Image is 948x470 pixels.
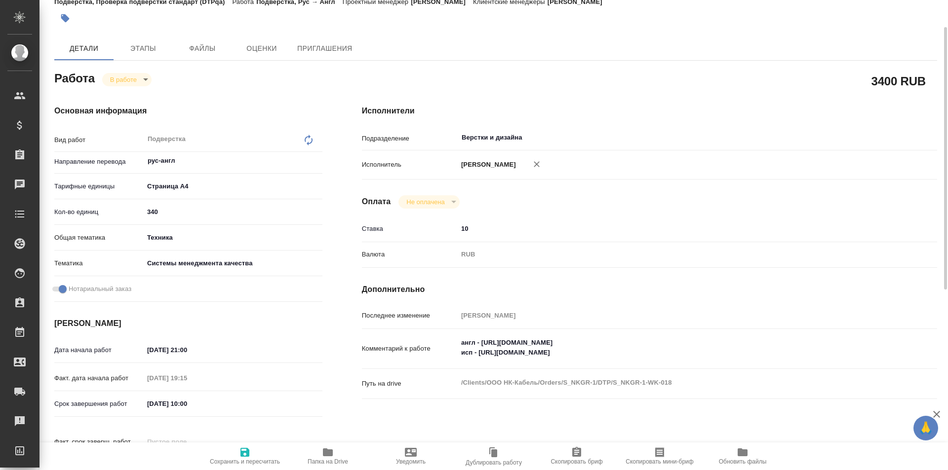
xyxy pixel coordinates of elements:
p: Исполнитель [362,160,458,170]
span: Оценки [238,42,285,55]
button: Папка на Drive [286,442,369,470]
p: Направление перевода [54,157,144,167]
button: Скопировать мини-бриф [618,442,701,470]
button: Обновить файлы [701,442,784,470]
input: Пустое поле [458,308,889,323]
input: ✎ Введи что-нибудь [458,221,889,236]
h4: Оплата [362,196,391,208]
span: Уведомить [396,458,426,465]
div: Системы менеджмента качества [144,255,322,272]
p: Дата начала работ [54,345,144,355]
p: Путь на drive [362,379,458,389]
button: Open [884,137,886,139]
span: Нотариальный заказ [69,284,131,294]
span: Файлы [179,42,226,55]
input: ✎ Введи что-нибудь [144,205,322,219]
button: Open [317,160,319,162]
h4: [PERSON_NAME] [54,318,322,329]
p: Факт. дата начала работ [54,373,144,383]
span: Папка на Drive [308,458,348,465]
span: Приглашения [297,42,353,55]
h4: Дополнительно [362,284,937,295]
div: В работе [102,73,152,86]
input: ✎ Введи что-нибудь [144,397,230,411]
p: Валюта [362,250,458,259]
div: RUB [458,246,889,263]
button: Дублировать работу [452,442,535,470]
button: В работе [107,75,140,84]
p: Общая тематика [54,233,144,243]
span: Скопировать бриф [551,458,602,465]
p: Последнее изменение [362,311,458,321]
h2: Работа [54,69,95,86]
p: Тематика [54,258,144,268]
div: Страница А4 [144,178,322,195]
span: Этапы [119,42,167,55]
p: Комментарий к работе [362,344,458,354]
textarea: /Clients/ООО НК-Кабель/Orders/S_NKGR-1/DTP/S_NKGR-1-WK-018 [458,374,889,391]
button: Добавить тэг [54,7,76,29]
p: Тарифные единицы [54,181,144,191]
p: [PERSON_NAME] [458,160,516,170]
p: Кол-во единиц [54,207,144,217]
span: Дублировать работу [466,459,522,466]
div: В работе [398,195,459,209]
p: Факт. срок заверш. работ [54,437,144,447]
h2: 3400 RUB [871,72,926,89]
input: ✎ Введи что-нибудь [144,343,230,357]
p: Ставка [362,224,458,234]
button: Удалить исполнителя [526,153,548,175]
button: Скопировать бриф [535,442,618,470]
button: Не оплачена [403,198,447,206]
h4: Основная информация [54,105,322,117]
span: Сохранить и пересчитать [210,458,280,465]
span: Скопировать мини-бриф [626,458,693,465]
div: Техника [144,229,322,246]
textarea: англ - [URL][DOMAIN_NAME] исп - [URL][DOMAIN_NAME] [458,334,889,361]
button: Уведомить [369,442,452,470]
span: 🙏 [917,418,934,438]
button: Сохранить и пересчитать [203,442,286,470]
input: Пустое поле [144,371,230,385]
span: Обновить файлы [719,458,767,465]
span: Детали [60,42,108,55]
p: Срок завершения работ [54,399,144,409]
p: Подразделение [362,134,458,144]
p: Вид работ [54,135,144,145]
input: Пустое поле [144,434,230,449]
button: 🙏 [913,416,938,440]
h4: Исполнители [362,105,937,117]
